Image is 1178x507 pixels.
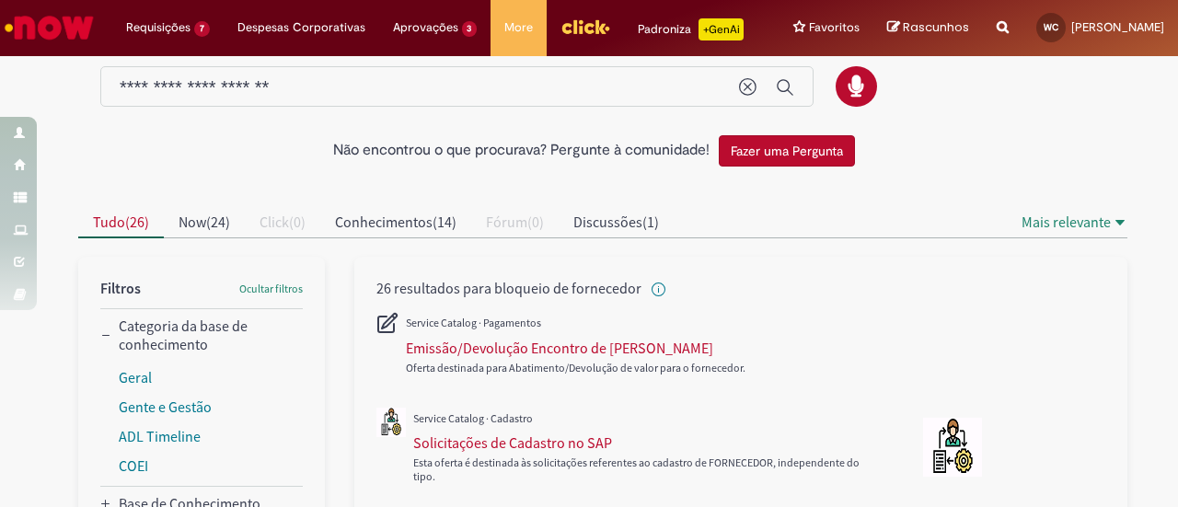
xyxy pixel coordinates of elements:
span: 7 [194,21,210,37]
button: Fazer uma Pergunta [719,135,855,167]
div: Padroniza [638,18,744,40]
span: Despesas Corporativas [237,18,365,37]
span: WC [1044,21,1058,33]
h2: Não encontrou o que procurava? Pergunte à comunidade! [333,143,710,159]
span: Favoritos [809,18,860,37]
span: 3 [462,21,478,37]
span: More [504,18,533,37]
span: Aprovações [393,18,458,37]
span: Requisições [126,18,191,37]
p: +GenAi [699,18,744,40]
img: click_logo_yellow_360x200.png [560,13,610,40]
span: [PERSON_NAME] [1071,19,1164,35]
img: ServiceNow [2,9,97,46]
a: Rascunhos [887,19,969,37]
span: Rascunhos [903,18,969,36]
